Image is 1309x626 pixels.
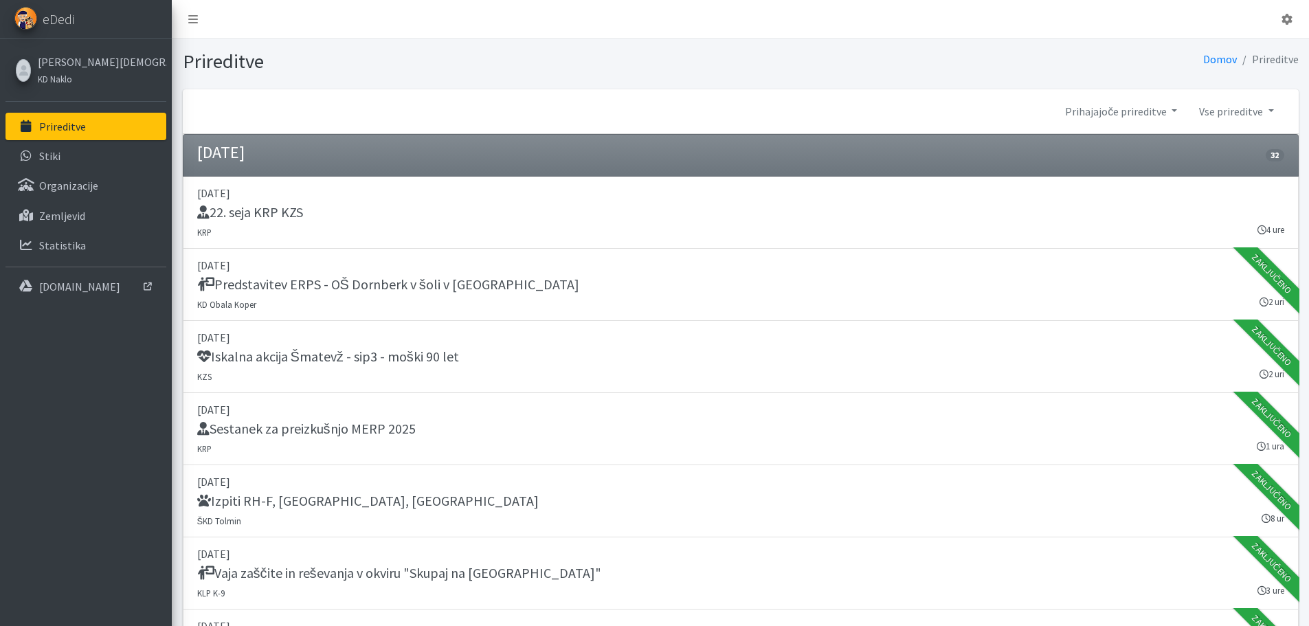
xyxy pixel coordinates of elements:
[183,49,736,74] h1: Prireditve
[197,401,1284,418] p: [DATE]
[38,70,163,87] a: KD Naklo
[1054,98,1188,125] a: Prihajajoče prireditve
[1188,98,1284,125] a: Vse prireditve
[5,142,166,170] a: Stiki
[5,202,166,230] a: Zemljevid
[5,273,166,300] a: [DOMAIN_NAME]
[1257,223,1284,236] small: 4 ure
[197,329,1284,346] p: [DATE]
[1237,49,1299,69] li: Prireditve
[183,249,1299,321] a: [DATE] Predstavitev ERPS - OŠ Dornberk v šoli v [GEOGRAPHIC_DATA] KD Obala Koper 2 uri Zaključeno
[183,177,1299,249] a: [DATE] 22. seja KRP KZS KRP 4 ure
[197,515,242,526] small: ŠKD Tolmin
[197,227,212,238] small: KRP
[197,276,579,293] h5: Predstavitev ERPS - OŠ Dornberk v šoli v [GEOGRAPHIC_DATA]
[5,232,166,259] a: Statistika
[197,588,225,599] small: KLP K-9
[197,143,245,163] h4: [DATE]
[39,238,86,252] p: Statistika
[39,120,86,133] p: Prireditve
[38,54,163,70] a: [PERSON_NAME][DEMOGRAPHIC_DATA]
[197,185,1284,201] p: [DATE]
[39,149,60,163] p: Stiki
[197,299,256,310] small: KD Obala Koper
[183,321,1299,393] a: [DATE] Iskalna akcija Šmatevž - sip3 - moški 90 let KZS 2 uri Zaključeno
[197,493,539,509] h5: Izpiti RH-F, [GEOGRAPHIC_DATA], [GEOGRAPHIC_DATA]
[197,443,212,454] small: KRP
[39,209,85,223] p: Zemljevid
[39,280,120,293] p: [DOMAIN_NAME]
[197,257,1284,273] p: [DATE]
[197,348,459,365] h5: Iskalna akcija Šmatevž - sip3 - moški 90 let
[14,7,37,30] img: eDedi
[43,9,74,30] span: eDedi
[197,204,303,221] h5: 22. seja KRP KZS
[1203,52,1237,66] a: Domov
[5,113,166,140] a: Prireditve
[183,465,1299,537] a: [DATE] Izpiti RH-F, [GEOGRAPHIC_DATA], [GEOGRAPHIC_DATA] ŠKD Tolmin 8 ur Zaključeno
[1266,149,1284,161] span: 32
[197,371,212,382] small: KZS
[183,393,1299,465] a: [DATE] Sestanek za preizkušnjo MERP 2025 KRP 1 ura Zaključeno
[39,179,98,192] p: Organizacije
[197,421,416,437] h5: Sestanek za preizkušnjo MERP 2025
[197,473,1284,490] p: [DATE]
[197,546,1284,562] p: [DATE]
[5,172,166,199] a: Organizacije
[38,74,72,85] small: KD Naklo
[183,537,1299,610] a: [DATE] Vaja zaščite in reševanja v okviru "Skupaj na [GEOGRAPHIC_DATA]" KLP K-9 3 ure Zaključeno
[197,565,601,581] h5: Vaja zaščite in reševanja v okviru "Skupaj na [GEOGRAPHIC_DATA]"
